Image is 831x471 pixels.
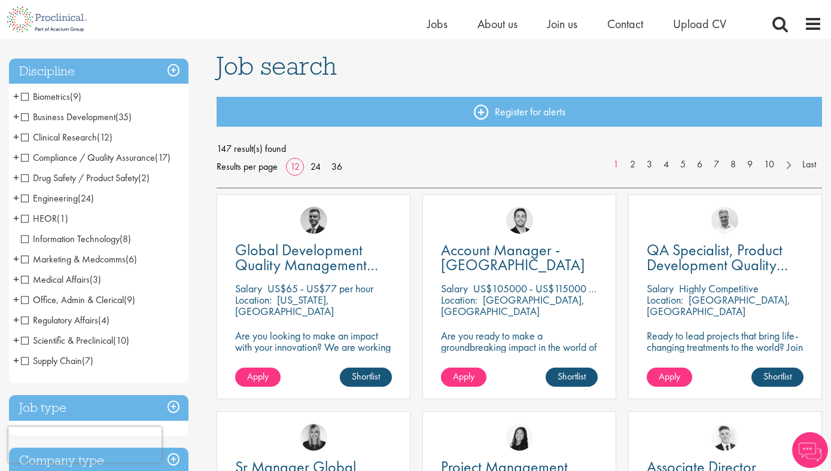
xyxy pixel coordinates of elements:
span: + [13,250,19,268]
a: 24 [306,160,325,173]
img: Joshua Bye [711,207,738,234]
p: Highly Competitive [679,282,759,295]
span: (2) [138,172,150,184]
span: + [13,209,19,227]
a: 2 [624,158,641,172]
a: Global Development Quality Management (GCP) [235,243,392,273]
a: 1 [607,158,625,172]
iframe: reCAPTCHA [8,427,162,463]
a: Register for alerts [217,97,822,127]
span: Information Technology [21,233,120,245]
span: Account Manager - [GEOGRAPHIC_DATA] [441,240,585,275]
span: QA Specialist, Product Development Quality (PDQ) [647,240,788,290]
a: About us [477,16,518,32]
a: 36 [327,160,346,173]
span: Business Development [21,111,115,123]
span: Office, Admin & Clerical [21,293,124,306]
span: Compliance / Quality Assurance [21,151,155,164]
span: Biometrics [21,90,81,103]
a: Apply [235,368,281,387]
p: Are you looking to make an impact with your innovation? We are working with a well-established ph... [235,330,392,398]
span: + [13,351,19,369]
img: Nicolas Daniel [711,424,738,451]
span: Clinical Research [21,131,112,143]
span: Location: [235,293,272,307]
span: Medical Affairs [21,273,101,286]
p: Ready to lead projects that bring life-changing treatments to the world? Join our client at the f... [647,330,803,387]
span: Engineering [21,192,78,204]
a: Shortlist [546,368,598,387]
span: (10) [113,334,129,347]
span: Scientific & Preclinical [21,334,113,347]
h3: Discipline [9,59,188,84]
a: Account Manager - [GEOGRAPHIC_DATA] [441,243,598,273]
span: Contact [607,16,643,32]
a: 8 [725,158,742,172]
a: 4 [658,158,675,172]
span: + [13,148,19,166]
span: Biometrics [21,90,70,103]
a: QA Specialist, Product Development Quality (PDQ) [647,243,803,273]
img: Chatbot [792,432,828,468]
span: Compliance / Quality Assurance [21,151,171,164]
span: Results per page [217,158,278,176]
span: (35) [115,111,132,123]
span: Job search [217,50,337,82]
span: Apply [247,370,269,383]
span: + [13,290,19,308]
h3: Job type [9,395,188,421]
span: + [13,311,19,329]
span: Upload CV [673,16,726,32]
span: Drug Safety / Product Safety [21,172,150,184]
span: Office, Admin & Clerical [21,293,135,306]
span: Salary [441,282,468,295]
p: Are you ready to make a groundbreaking impact in the world of biotechnology? Join a growing compa... [441,330,598,387]
span: (17) [155,151,171,164]
p: [US_STATE], [GEOGRAPHIC_DATA] [235,293,334,318]
p: US$105000 - US$115000 per annum [473,282,632,295]
span: (24) [78,192,94,204]
span: (3) [90,273,101,286]
span: (12) [97,131,112,143]
span: (4) [98,314,109,326]
span: + [13,270,19,288]
span: Location: [647,293,683,307]
span: + [13,108,19,126]
span: HEOR [21,212,68,225]
a: 3 [641,158,658,172]
a: Shortlist [751,368,803,387]
span: Location: [441,293,477,307]
a: 6 [691,158,708,172]
a: Alex Bill [300,207,327,234]
span: Drug Safety / Product Safety [21,172,138,184]
a: 5 [674,158,692,172]
span: + [13,331,19,349]
span: Global Development Quality Management (GCP) [235,240,378,290]
span: + [13,128,19,146]
img: Parker Jensen [506,207,533,234]
span: + [13,169,19,186]
span: HEOR [21,212,57,225]
p: [GEOGRAPHIC_DATA], [GEOGRAPHIC_DATA] [441,293,585,318]
a: Last [796,158,822,172]
a: Join us [547,16,577,32]
span: Supply Chain [21,354,93,367]
span: Marketing & Medcomms [21,253,126,265]
a: Jobs [427,16,448,32]
img: Janelle Jones [300,424,327,451]
span: 147 result(s) found [217,140,822,158]
span: (9) [124,293,135,306]
span: Salary [235,282,262,295]
span: (9) [70,90,81,103]
span: Scientific & Preclinical [21,334,129,347]
span: + [13,189,19,207]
